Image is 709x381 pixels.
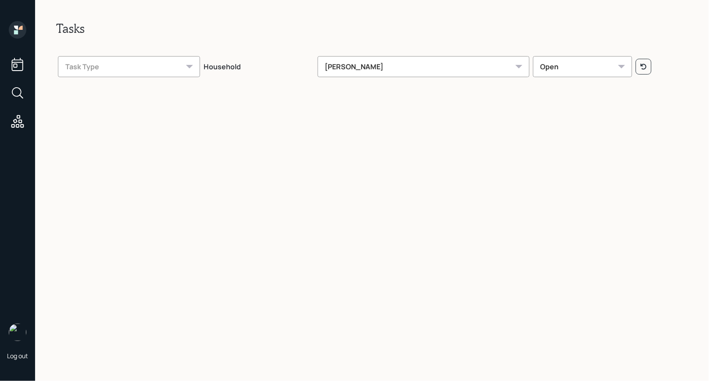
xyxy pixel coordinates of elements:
div: [PERSON_NAME] [318,56,530,77]
div: Open [533,56,632,77]
th: Household [202,50,316,81]
h2: Tasks [56,21,688,36]
div: Log out [7,352,28,360]
img: treva-nostdahl-headshot.png [9,324,26,341]
div: Task Type [58,56,200,77]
